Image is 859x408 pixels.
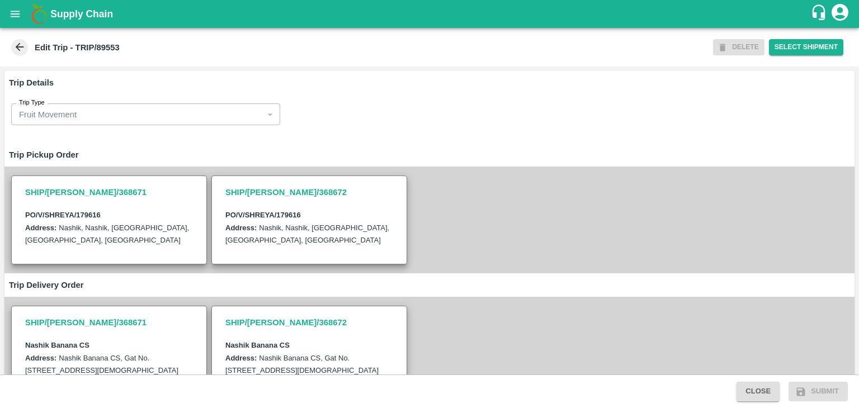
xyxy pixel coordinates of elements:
[50,8,113,20] b: Supply Chain
[225,224,257,232] label: Address:
[225,185,393,200] h3: SHIP/[PERSON_NAME]/368672
[810,4,830,24] div: customer-support
[225,224,389,244] label: Nashik, Nashik, [GEOGRAPHIC_DATA], [GEOGRAPHIC_DATA], [GEOGRAPHIC_DATA]
[25,224,56,232] label: Address:
[9,281,84,290] strong: Trip Delivery Order
[25,315,193,330] h3: SHIP/[PERSON_NAME]/368671
[225,315,393,330] h3: SHIP/[PERSON_NAME]/368672
[25,354,56,362] label: Address:
[25,354,178,374] label: Nashik Banana CS, Gat No. [STREET_ADDRESS][DEMOGRAPHIC_DATA]
[25,211,101,219] b: PO/V/SHREYA/179616
[225,341,290,349] b: Nashik Banana CS
[19,98,45,107] label: Trip Type
[19,108,77,121] p: Fruit Movement
[50,6,810,22] a: Supply Chain
[28,3,50,25] img: logo
[225,354,257,362] label: Address:
[2,1,28,27] button: open drawer
[35,43,120,52] b: Edit Trip - TRIP/89553
[25,341,89,349] b: Nashik Banana CS
[9,78,54,87] strong: Trip Details
[737,382,780,401] button: Close
[9,150,79,159] strong: Trip Pickup Order
[830,2,850,26] div: account of current user
[225,354,379,374] label: Nashik Banana CS, Gat No. [STREET_ADDRESS][DEMOGRAPHIC_DATA]
[25,224,189,244] label: Nashik, Nashik, [GEOGRAPHIC_DATA], [GEOGRAPHIC_DATA], [GEOGRAPHIC_DATA]
[25,185,193,200] h3: SHIP/[PERSON_NAME]/368671
[225,211,301,219] b: PO/V/SHREYA/179616
[769,39,843,55] button: Select Shipment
